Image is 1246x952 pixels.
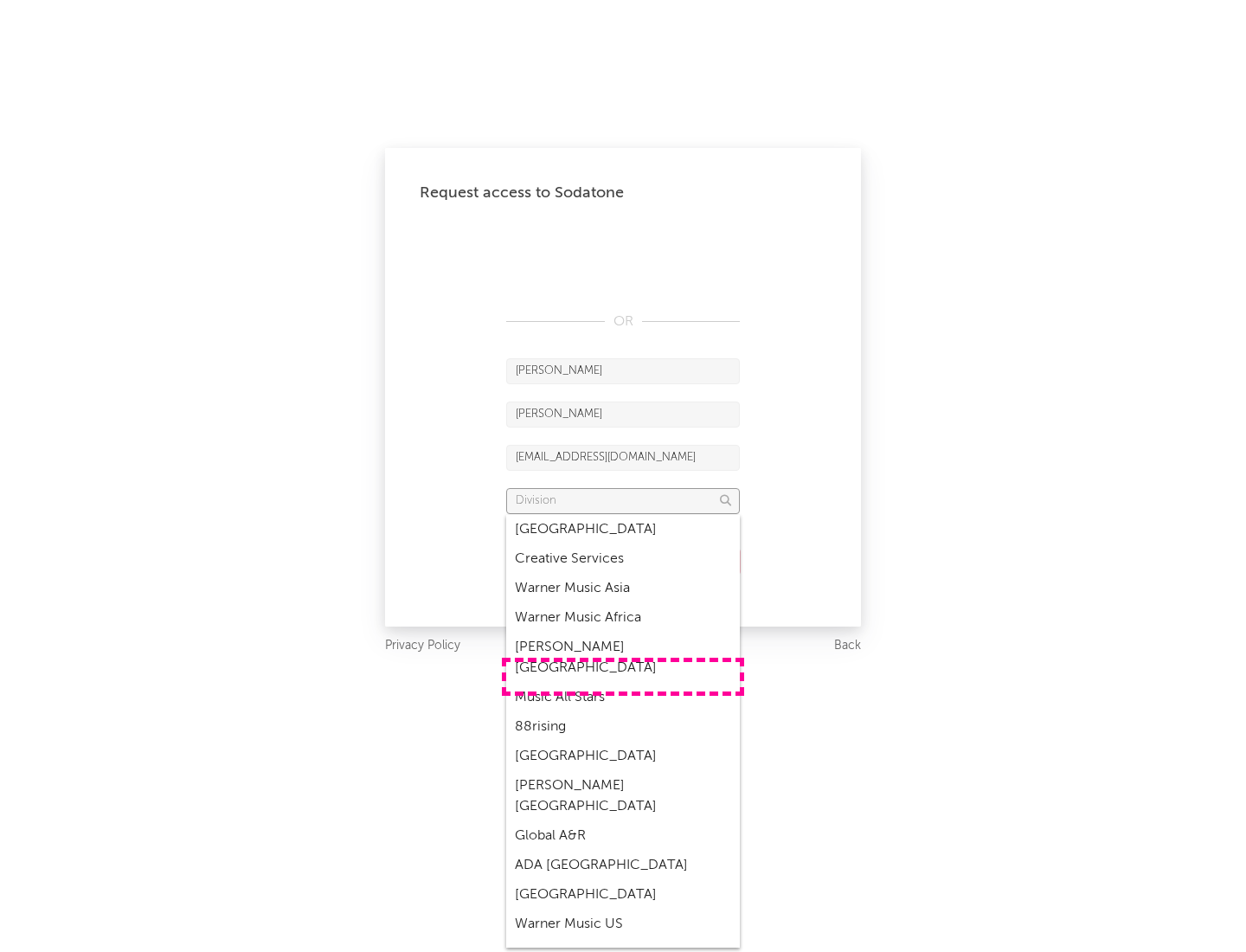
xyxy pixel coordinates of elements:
[506,910,740,939] div: Warner Music US
[506,488,740,514] input: Division
[506,402,740,428] input: Last Name
[420,183,826,203] div: Request access to Sodatone
[506,712,740,742] div: 88rising
[506,515,740,544] div: [GEOGRAPHIC_DATA]
[506,851,740,880] div: ADA [GEOGRAPHIC_DATA]
[506,603,740,633] div: Warner Music Africa
[506,312,740,332] div: OR
[506,742,740,771] div: [GEOGRAPHIC_DATA]
[506,821,740,851] div: Global A&R
[506,771,740,821] div: [PERSON_NAME] [GEOGRAPHIC_DATA]
[506,445,740,471] input: Email
[506,880,740,910] div: [GEOGRAPHIC_DATA]
[506,574,740,603] div: Warner Music Asia
[506,358,740,384] input: First Name
[506,633,740,683] div: [PERSON_NAME] [GEOGRAPHIC_DATA]
[506,683,740,712] div: Music All Stars
[834,635,861,657] a: Back
[506,544,740,574] div: Creative Services
[385,635,460,657] a: Privacy Policy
